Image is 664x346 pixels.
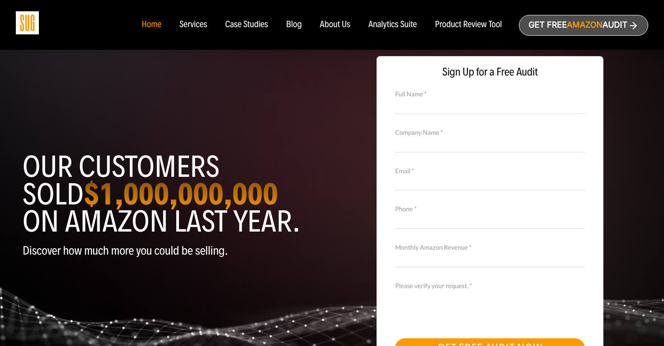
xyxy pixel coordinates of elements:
[395,89,585,99] label: Full Name *
[23,153,325,235] h1: Our customers sold on Amazon last year.
[84,175,278,213] strong: $1,000,000,000
[386,66,594,79] span: Sign Up for a Free Audit
[320,20,351,30] a: About Us
[286,20,302,30] a: Blog
[23,244,325,257] p: Discover how much more you could be selling.
[368,20,417,30] a: Analytics Suite
[395,204,585,214] label: Phone *
[141,20,161,30] a: Home
[395,175,585,190] input: Email *
[395,289,532,325] iframe: reCAPTCHA
[395,128,585,137] label: Company Name *
[435,20,502,30] a: Product Review Tool
[395,136,585,152] input: Company Name *
[16,11,39,34] img: Sug
[179,20,207,30] a: Services
[567,20,603,30] span: Amazon
[395,251,585,267] input: Monthly Amazon Revenue *
[395,98,585,114] input: Full Name *
[395,213,585,229] input: Contact Number *
[395,166,585,176] label: Email *
[225,20,268,30] a: Case Studies
[395,281,585,291] label: Please verify your request. *
[519,15,648,36] a: Get freeAmazonAudit
[395,242,585,252] label: Monthly Amazon Revenue *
